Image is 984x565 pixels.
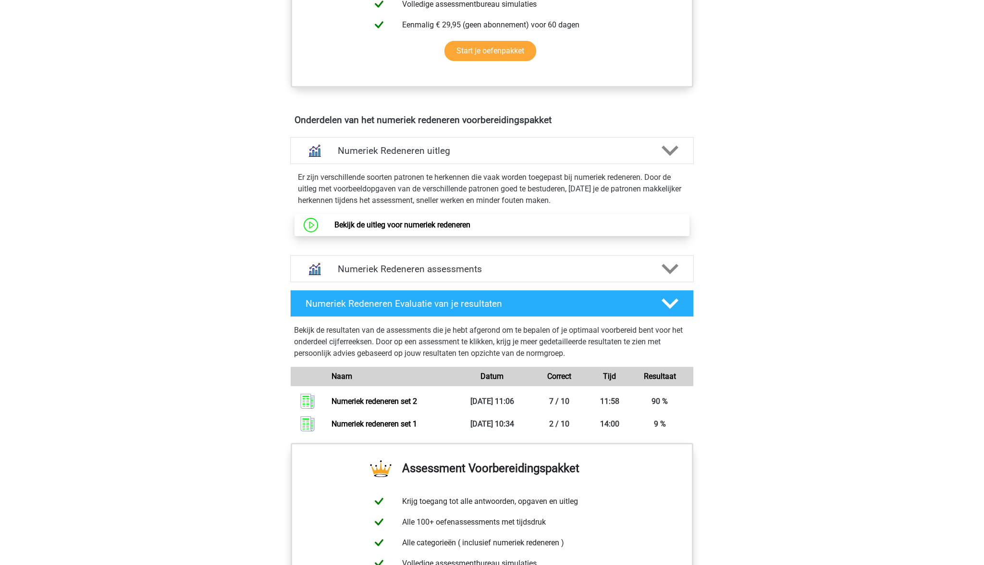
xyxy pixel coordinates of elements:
[332,397,417,406] a: Numeriek redeneren set 2
[286,290,698,317] a: Numeriek Redeneren Evaluatie van je resultaten
[338,264,646,275] h4: Numeriek Redeneren assessments
[338,145,646,156] h4: Numeriek Redeneren uitleg
[526,371,593,382] div: Correct
[444,41,536,61] a: Start je oefenpakket
[286,255,698,282] a: assessments Numeriek Redeneren assessments
[324,371,458,382] div: Naam
[295,114,689,126] h4: Onderdelen van het numeriek redeneren voorbereidingspakket
[298,172,686,206] p: Er zijn verschillende soorten patronen te herkennen die vaak worden toegepast bij numeriek redene...
[286,137,698,164] a: uitleg Numeriek Redeneren uitleg
[332,419,417,428] a: Numeriek redeneren set 1
[302,257,327,281] img: numeriek redeneren assessments
[458,371,526,382] div: Datum
[306,298,646,309] h4: Numeriek Redeneren Evaluatie van je resultaten
[302,138,327,163] img: numeriek redeneren uitleg
[294,325,690,359] p: Bekijk de resultaten van de assessments die je hebt afgerond om te bepalen of je optimaal voorber...
[626,371,693,382] div: Resultaat
[334,220,470,229] a: Bekijk de uitleg voor numeriek redeneren
[593,371,627,382] div: Tijd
